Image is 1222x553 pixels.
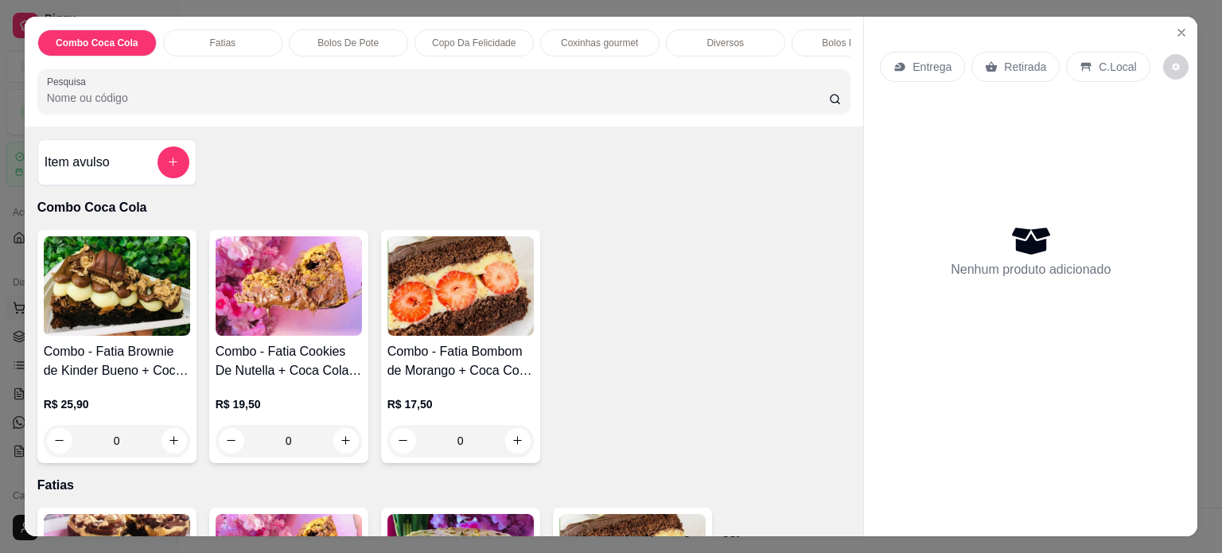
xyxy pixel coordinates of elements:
button: decrease-product-quantity [47,428,72,454]
p: Diversos [706,37,744,49]
button: decrease-product-quantity [1163,54,1189,80]
button: add-separate-item [158,146,189,178]
p: C.Local [1099,59,1136,75]
p: Entrega [913,59,952,75]
img: product-image [387,236,534,336]
p: Combo Coca Cola [56,37,138,49]
button: decrease-product-quantity [391,428,416,454]
input: Pesquisa [47,90,829,106]
p: Coxinhas gourmet [561,37,638,49]
p: Bolos Inteiros [822,37,880,49]
h4: Combo - Fatia Brownie de Kinder Bueno + Coca - Cola 200 ml [44,342,190,380]
p: Combo Coca Cola [37,198,851,217]
p: Bolos De Pote [317,37,379,49]
p: R$ 25,90 [44,396,190,412]
p: Fatias [209,37,235,49]
label: Pesquisa [47,75,91,88]
img: product-image [44,236,190,336]
button: decrease-product-quantity [219,428,244,454]
button: increase-product-quantity [333,428,359,454]
button: Close [1169,20,1194,45]
img: product-image [216,236,362,336]
p: Retirada [1004,59,1046,75]
button: increase-product-quantity [162,428,187,454]
h4: Item avulso [45,153,110,172]
p: R$ 19,50 [216,396,362,412]
button: increase-product-quantity [505,428,531,454]
p: R$ 17,50 [387,396,534,412]
p: Fatias [37,476,851,495]
p: Copo Da Felicidade [432,37,516,49]
p: Nenhum produto adicionado [951,260,1111,279]
h4: Combo - Fatia Cookies De Nutella + Coca Cola 200ml [216,342,362,380]
h4: Combo - Fatia Bombom de Morango + Coca Cola 200ml [387,342,534,380]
